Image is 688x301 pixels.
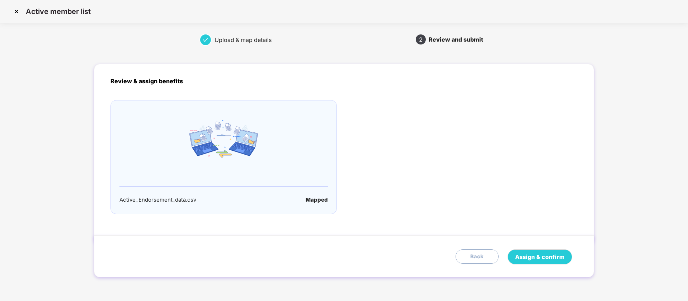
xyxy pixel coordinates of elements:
[110,77,577,86] p: Review & assign benefits
[11,6,22,17] img: svg+xml;base64,PHN2ZyBpZD0iQ3Jvc3MtMzJ4MzIiIHhtbG5zPSJodHRwOi8vd3d3LnczLm9yZy8yMDAwL3N2ZyIgd2lkdG...
[419,37,423,42] span: 2
[515,253,565,262] span: Assign & confirm
[203,37,208,43] span: check
[429,34,483,45] div: Review and submit
[189,120,258,157] img: email_icon
[306,196,328,204] div: Mapped
[456,249,499,264] button: Back
[119,196,196,204] div: Active_Endorsement_data.csv
[215,34,277,46] div: Upload & map details
[26,7,91,16] p: Active member list
[508,249,572,264] button: Assign & confirm
[470,253,484,261] span: Back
